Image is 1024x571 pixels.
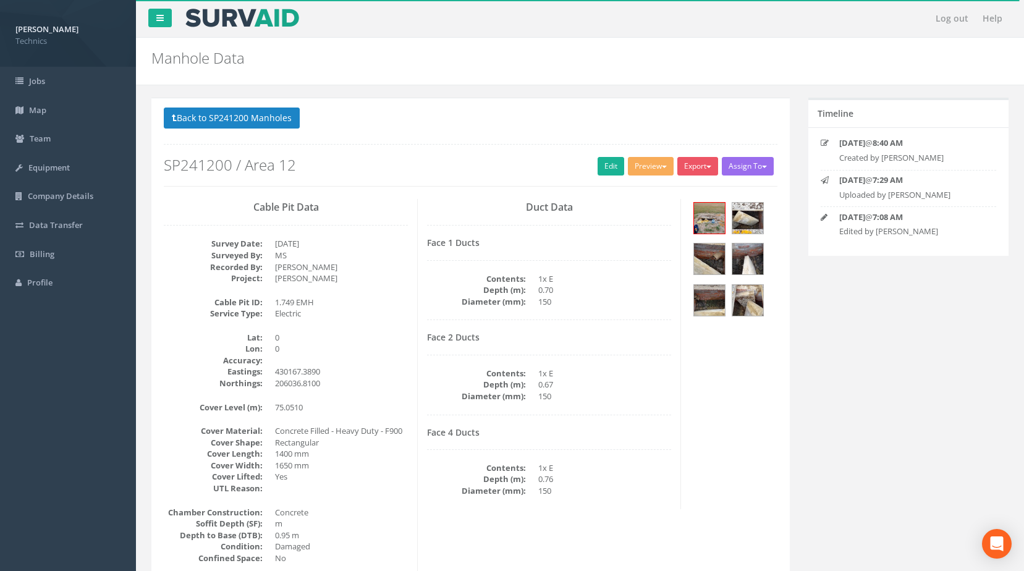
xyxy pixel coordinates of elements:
[677,157,718,176] button: Export
[164,507,263,518] dt: Chamber Construction:
[275,425,408,437] dd: Concrete Filled - Heavy Duty - F900
[694,285,725,316] img: 9103b390-bac7-7eee-f4e8-bab4791938ec_9f6bde6e-7229-b54e-b0bf-cc9e734b77ed_thumb.jpg
[427,202,671,213] h3: Duct Data
[427,485,526,497] dt: Diameter (mm):
[275,437,408,449] dd: Rectangular
[164,530,263,541] dt: Depth to Base (DTB):
[275,507,408,518] dd: Concrete
[694,243,725,274] img: 9103b390-bac7-7eee-f4e8-bab4791938ec_7b3a17c0-11d8-e25e-0804-a821c05109e3_thumb.jpg
[164,448,263,460] dt: Cover Length:
[839,137,865,148] strong: [DATE]
[275,460,408,472] dd: 1650 mm
[164,425,263,437] dt: Cover Material:
[275,530,408,541] dd: 0.95 m
[427,462,526,474] dt: Contents:
[164,332,263,344] dt: Lat:
[732,285,763,316] img: 9103b390-bac7-7eee-f4e8-bab4791938ec_816b705b-5b0d-aec4-b29f-e5d226da540f_thumb.jpg
[722,157,774,176] button: Assign To
[27,277,53,288] span: Profile
[873,137,903,148] strong: 8:40 AM
[538,368,671,379] dd: 1x E
[15,20,121,46] a: [PERSON_NAME] Technics
[427,273,526,285] dt: Contents:
[30,248,54,260] span: Billing
[427,284,526,296] dt: Depth (m):
[275,273,408,284] dd: [PERSON_NAME]
[29,75,45,87] span: Jobs
[164,343,263,355] dt: Lon:
[275,378,408,389] dd: 206036.8100
[839,226,983,237] p: Edited by [PERSON_NAME]
[839,189,983,201] p: Uploaded by [PERSON_NAME]
[15,23,78,35] strong: [PERSON_NAME]
[164,355,263,366] dt: Accuracy:
[164,202,408,213] h3: Cable Pit Data
[427,238,671,247] h4: Face 1 Ducts
[694,203,725,234] img: 9103b390-bac7-7eee-f4e8-bab4791938ec_4e98e053-3a2f-14f7-ade1-60e614edaaaf_thumb.jpg
[15,35,121,47] span: Technics
[839,174,983,186] p: @
[275,332,408,344] dd: 0
[538,462,671,474] dd: 1x E
[275,402,408,413] dd: 75.0510
[538,391,671,402] dd: 150
[427,391,526,402] dt: Diameter (mm):
[164,238,263,250] dt: Survey Date:
[598,157,624,176] a: Edit
[275,552,408,564] dd: No
[164,552,263,564] dt: Confined Space:
[427,428,671,437] h4: Face 4 Ducts
[275,366,408,378] dd: 430167.3890
[164,108,300,129] button: Back to SP241200 Manholes
[275,297,408,308] dd: 1.749 EMH
[164,541,263,552] dt: Condition:
[164,483,263,494] dt: UTL Reason:
[275,261,408,273] dd: [PERSON_NAME]
[164,157,777,173] h2: SP241200 / Area 12
[151,50,863,66] h2: Manhole Data
[164,460,263,472] dt: Cover Width:
[873,174,903,185] strong: 7:29 AM
[275,250,408,261] dd: MS
[538,284,671,296] dd: 0.70
[164,273,263,284] dt: Project:
[538,379,671,391] dd: 0.67
[164,366,263,378] dt: Eastings:
[164,297,263,308] dt: Cable Pit ID:
[839,137,983,149] p: @
[164,250,263,261] dt: Surveyed By:
[427,332,671,342] h4: Face 2 Ducts
[164,437,263,449] dt: Cover Shape:
[164,308,263,319] dt: Service Type:
[538,473,671,485] dd: 0.76
[275,541,408,552] dd: Damaged
[538,273,671,285] dd: 1x E
[839,152,983,164] p: Created by [PERSON_NAME]
[538,485,671,497] dd: 150
[275,238,408,250] dd: [DATE]
[164,518,263,530] dt: Soffit Depth (SF):
[732,243,763,274] img: 9103b390-bac7-7eee-f4e8-bab4791938ec_23bf23b7-45d9-e8ad-ac2d-c44dee47f226_thumb.jpg
[28,162,70,173] span: Equipment
[164,378,263,389] dt: Northings:
[732,203,763,234] img: 9103b390-bac7-7eee-f4e8-bab4791938ec_8e74dddc-c19b-be89-d5be-8f90a71dd56c_thumb.jpg
[275,518,408,530] dd: m
[29,104,46,116] span: Map
[29,219,83,231] span: Data Transfer
[818,109,853,118] h5: Timeline
[427,296,526,308] dt: Diameter (mm):
[164,402,263,413] dt: Cover Level (m):
[839,211,983,223] p: @
[275,308,408,319] dd: Electric
[164,261,263,273] dt: Recorded By:
[839,211,865,222] strong: [DATE]
[839,174,865,185] strong: [DATE]
[982,529,1012,559] div: Open Intercom Messenger
[427,368,526,379] dt: Contents:
[538,296,671,308] dd: 150
[28,190,93,201] span: Company Details
[275,448,408,460] dd: 1400 mm
[275,471,408,483] dd: Yes
[628,157,674,176] button: Preview
[30,133,51,144] span: Team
